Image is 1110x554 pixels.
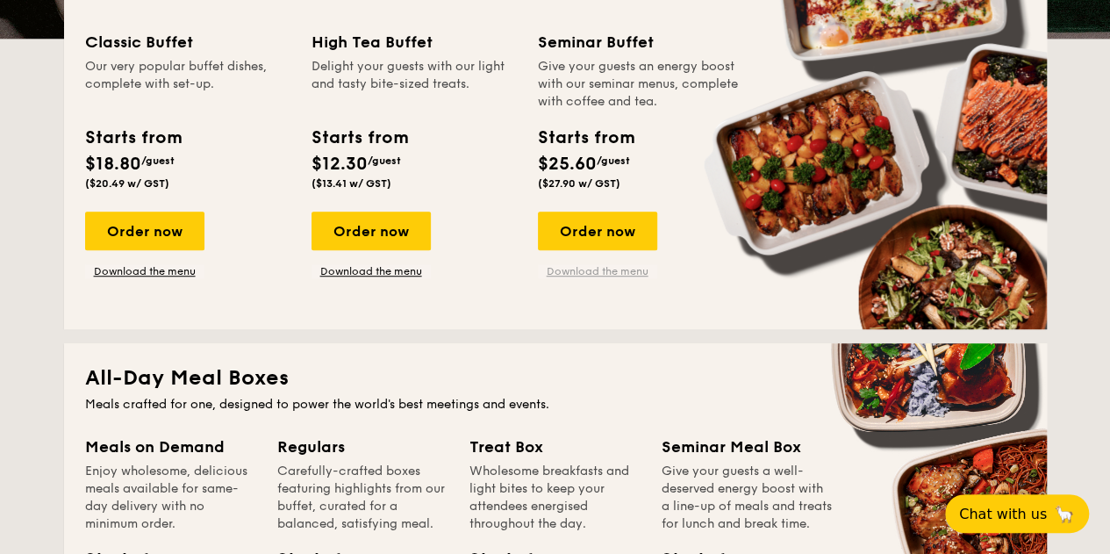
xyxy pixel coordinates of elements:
[312,30,517,54] div: High Tea Buffet
[312,154,368,175] span: $12.30
[85,364,1026,392] h2: All-Day Meal Boxes
[312,58,517,111] div: Delight your guests with our light and tasty bite-sized treats.
[538,125,634,151] div: Starts from
[85,463,256,533] div: Enjoy wholesome, delicious meals available for same-day delivery with no minimum order.
[312,212,431,250] div: Order now
[85,396,1026,414] div: Meals crafted for one, designed to power the world's best meetings and events.
[312,264,431,278] a: Download the menu
[538,177,620,190] span: ($27.90 w/ GST)
[945,494,1089,533] button: Chat with us🦙
[538,154,597,175] span: $25.60
[85,435,256,459] div: Meals on Demand
[662,435,833,459] div: Seminar Meal Box
[469,435,641,459] div: Treat Box
[1054,504,1075,524] span: 🦙
[597,155,630,167] span: /guest
[141,155,175,167] span: /guest
[538,264,657,278] a: Download the menu
[959,506,1047,522] span: Chat with us
[538,212,657,250] div: Order now
[538,30,743,54] div: Seminar Buffet
[312,177,391,190] span: ($13.41 w/ GST)
[538,58,743,111] div: Give your guests an energy boost with our seminar menus, complete with coffee and tea.
[85,30,290,54] div: Classic Buffet
[85,177,169,190] span: ($20.49 w/ GST)
[662,463,833,533] div: Give your guests a well-deserved energy boost with a line-up of meals and treats for lunch and br...
[368,155,401,167] span: /guest
[85,154,141,175] span: $18.80
[277,435,448,459] div: Regulars
[85,212,204,250] div: Order now
[469,463,641,533] div: Wholesome breakfasts and light bites to keep your attendees energised throughout the day.
[277,463,448,533] div: Carefully-crafted boxes featuring highlights from our buffet, curated for a balanced, satisfying ...
[312,125,407,151] div: Starts from
[85,58,290,111] div: Our very popular buffet dishes, complete with set-up.
[85,125,181,151] div: Starts from
[85,264,204,278] a: Download the menu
